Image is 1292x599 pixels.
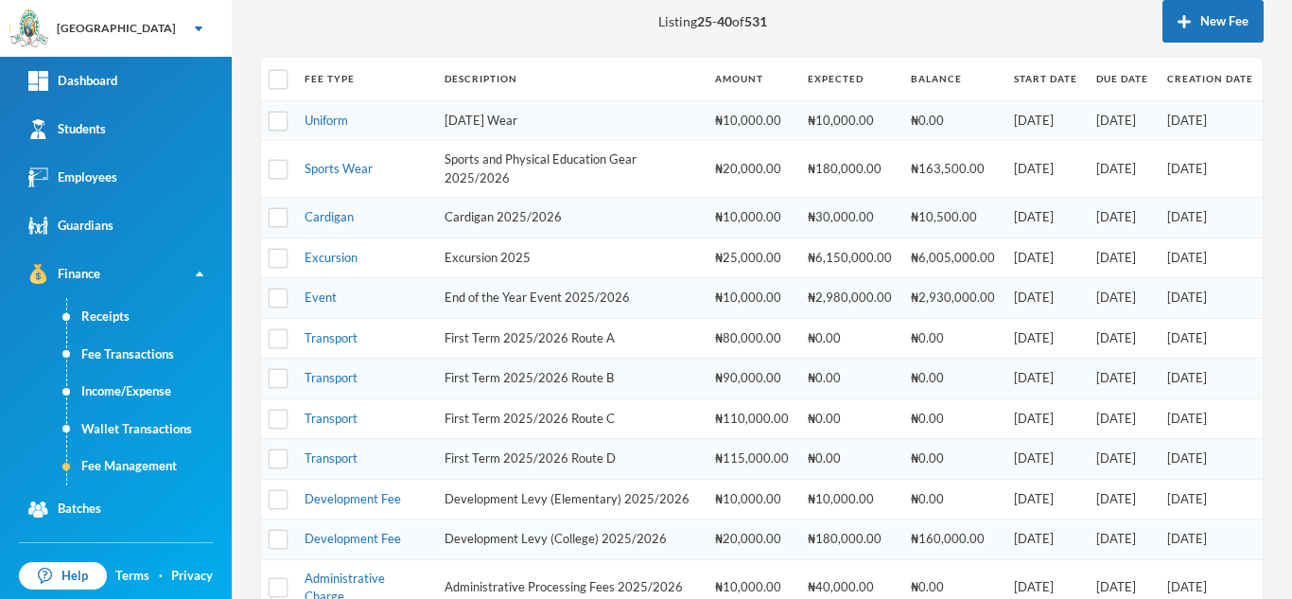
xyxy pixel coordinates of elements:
td: ₦2,930,000.00 [901,278,1004,319]
div: Students [28,119,106,139]
td: [DATE] [1158,359,1263,399]
a: Excursion [305,250,358,265]
a: Cardigan [305,209,354,224]
td: ₦0.00 [798,439,901,480]
td: ₦0.00 [901,439,1004,480]
td: [DATE] [1087,318,1158,359]
div: Guardians [28,216,113,236]
td: First Term 2025/2026 Route D [435,439,706,480]
td: [DATE] [1087,359,1158,399]
td: [DATE] [1087,198,1158,238]
td: [DATE] [1158,238,1263,278]
td: ₦20,000.00 [706,520,798,560]
td: Development Levy (Elementary) 2025/2026 [435,479,706,520]
a: Privacy [171,567,213,586]
img: logo [10,10,48,48]
td: [DATE] [1158,100,1263,141]
td: ₦30,000.00 [798,198,901,238]
td: Cardigan 2025/2026 [435,198,706,238]
td: ₦0.00 [901,100,1004,141]
th: Amount [706,58,798,100]
td: First Term 2025/2026 Route B [435,359,706,399]
td: ₦6,150,000.00 [798,238,901,278]
td: [DATE] [1004,198,1087,238]
td: [DATE] [1004,359,1087,399]
td: [DATE] [1087,439,1158,480]
td: ₦0.00 [901,359,1004,399]
td: ₦6,005,000.00 [901,238,1004,278]
td: [DATE] [1158,278,1263,319]
td: ₦10,000.00 [706,198,798,238]
td: ₦0.00 [901,398,1004,439]
div: Employees [28,167,117,187]
a: Terms [115,567,149,586]
td: [DATE] [1158,479,1263,520]
td: Excursion 2025 [435,238,706,278]
div: Dashboard [28,71,117,91]
a: Development Fee [305,531,401,546]
td: Sports and Physical Education Gear 2025/2026 [435,141,706,198]
td: [DATE] [1004,100,1087,141]
td: [DATE] [1004,398,1087,439]
a: Transport [305,330,358,345]
td: ₦180,000.00 [798,520,901,560]
a: Transport [305,370,358,385]
a: Event [305,290,337,305]
a: Sports Wear [305,161,373,176]
td: First Term 2025/2026 Route A [435,318,706,359]
td: ₦10,000.00 [798,479,901,520]
a: Transport [305,450,358,466]
td: ₦0.00 [798,359,901,399]
td: ₦110,000.00 [706,398,798,439]
th: Due Date [1087,58,1158,100]
td: ₦0.00 [901,318,1004,359]
a: Help [19,562,107,590]
td: [DATE] Wear [435,100,706,141]
td: [DATE] [1158,398,1263,439]
th: Description [435,58,706,100]
td: [DATE] [1004,141,1087,198]
a: Income/Expense [67,373,232,411]
td: First Term 2025/2026 Route C [435,398,706,439]
div: [GEOGRAPHIC_DATA] [57,20,176,37]
td: [DATE] [1158,439,1263,480]
td: ₦0.00 [901,479,1004,520]
td: ₦10,000.00 [706,479,798,520]
a: Development Fee [305,491,401,506]
td: ₦10,000.00 [706,100,798,141]
a: Receipts [67,298,232,336]
b: 25 [697,13,712,29]
td: ₦0.00 [798,318,901,359]
td: ₦160,000.00 [901,520,1004,560]
td: Development Levy (College) 2025/2026 [435,520,706,560]
td: ₦20,000.00 [706,141,798,198]
b: 40 [717,13,732,29]
td: ₦180,000.00 [798,141,901,198]
td: [DATE] [1004,318,1087,359]
div: · [159,567,163,586]
td: ₦0.00 [798,398,901,439]
td: [DATE] [1087,278,1158,319]
td: [DATE] [1004,238,1087,278]
td: ₦80,000.00 [706,318,798,359]
td: [DATE] [1087,398,1158,439]
div: Batches [28,500,101,520]
td: ₦10,500.00 [901,198,1004,238]
td: [DATE] [1004,278,1087,319]
td: [DATE] [1158,141,1263,198]
td: ₦10,000.00 [706,278,798,319]
a: Fee Transactions [67,336,232,374]
b: 531 [744,13,767,29]
td: ₦10,000.00 [798,100,901,141]
td: [DATE] [1087,100,1158,141]
td: [DATE] [1004,439,1087,480]
td: ₦163,500.00 [901,141,1004,198]
td: [DATE] [1004,520,1087,560]
th: Start Date [1004,58,1087,100]
td: ₦90,000.00 [706,359,798,399]
a: Fee Management [67,448,232,485]
td: [DATE] [1004,479,1087,520]
th: Fee Type [295,58,435,100]
div: Finance [28,264,100,284]
td: [DATE] [1158,318,1263,359]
